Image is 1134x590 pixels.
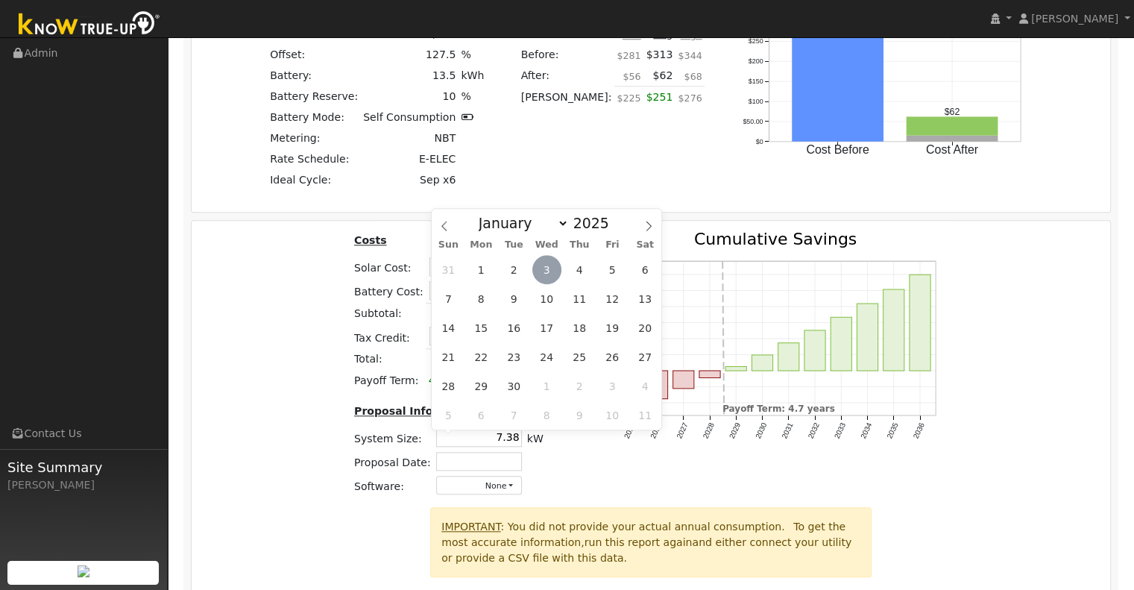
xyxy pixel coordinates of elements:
[675,65,705,87] td: $68
[351,449,433,473] td: Proposal Date:
[459,65,487,86] td: kWh
[268,65,361,86] td: Battery:
[722,404,835,414] text: Payoff Term: 4.7 years
[675,421,690,439] text: 2027
[268,44,361,65] td: Offset:
[565,255,594,284] span: September 4, 2025
[434,313,463,342] span: September 14, 2025
[467,255,496,284] span: September 1, 2025
[467,342,496,371] span: September 22, 2025
[793,16,884,141] rect: onclick=""
[585,536,693,548] span: run this report again
[631,342,660,371] span: September 27, 2025
[926,143,979,156] text: Cost After
[467,401,496,430] span: October 6, 2025
[518,44,614,65] td: Before:
[565,342,594,371] span: September 25, 2025
[434,255,463,284] span: August 31, 2025
[361,128,459,149] td: NBT
[569,215,623,231] input: Year
[631,255,660,284] span: September 6, 2025
[778,343,798,371] rect: onclick=""
[500,255,529,284] span: September 2, 2025
[351,370,426,391] td: Payoff Term:
[885,421,900,439] text: 2035
[420,174,456,186] span: Sep x6
[646,371,667,399] rect: onclick=""
[749,98,763,105] text: $100
[693,230,856,248] text: Cumulative Savings
[434,401,463,430] span: October 5, 2025
[500,371,529,401] span: September 30, 2025
[598,371,627,401] span: October 3, 2025
[831,317,851,371] rect: onclick=""
[351,324,426,349] td: Tax Credit:
[426,370,476,391] td: years
[565,401,594,430] span: October 9, 2025
[530,240,563,250] span: Wed
[725,367,746,371] rect: onclick=""
[351,473,433,497] td: Software:
[598,313,627,342] span: September 19, 2025
[532,401,561,430] span: October 8, 2025
[268,107,361,128] td: Battery Mode:
[497,240,530,250] span: Tue
[701,421,716,439] text: 2028
[907,136,998,142] rect: onclick=""
[749,78,763,85] text: $150
[361,44,459,65] td: 127.5
[532,371,561,401] span: October 1, 2025
[464,240,497,250] span: Mon
[598,342,627,371] span: September 26, 2025
[500,313,529,342] span: September 16, 2025
[434,284,463,313] span: September 7, 2025
[532,284,561,313] span: September 10, 2025
[361,65,459,86] td: 13.5
[500,401,529,430] span: October 7, 2025
[598,284,627,313] span: September 12, 2025
[7,457,160,477] span: Site Summary
[432,240,464,250] span: Sun
[351,254,426,278] td: Solar Cost:
[429,374,445,386] span: 4.7
[648,421,663,439] text: 2026
[532,342,561,371] span: September 24, 2025
[629,240,661,250] span: Sat
[268,170,361,191] td: Ideal Cycle:
[351,348,426,370] td: Total:
[500,284,529,313] span: September 9, 2025
[804,330,825,371] rect: onclick=""
[351,425,433,449] td: System Size:
[631,284,660,313] span: September 13, 2025
[467,284,496,313] span: September 8, 2025
[743,118,763,125] text: $50.00
[361,149,459,170] td: E-ELEC
[441,521,500,533] u: IMPORTANT
[672,371,693,389] rect: onclick=""
[631,401,660,430] span: October 11, 2025
[565,371,594,401] span: October 2, 2025
[727,421,742,439] text: 2029
[518,87,614,116] td: [PERSON_NAME]:
[467,313,496,342] span: September 15, 2025
[426,348,476,370] td: $14,848
[268,86,361,107] td: Battery Reserve:
[631,371,660,401] span: October 4, 2025
[752,355,772,371] rect: onclick=""
[268,128,361,149] td: Metering:
[753,421,768,439] text: 2030
[598,255,627,284] span: September 5, 2025
[471,214,569,232] select: Month
[945,107,960,117] text: $62
[749,37,763,45] text: $250
[643,87,675,116] td: $251
[459,44,487,65] td: %
[911,421,926,439] text: 2036
[1031,13,1118,25] span: [PERSON_NAME]
[807,143,870,156] text: Cost Before
[467,371,496,401] span: September 29, 2025
[858,421,873,439] text: 2034
[623,29,641,40] u: Low
[883,289,904,371] rect: onclick=""
[643,65,675,87] td: $62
